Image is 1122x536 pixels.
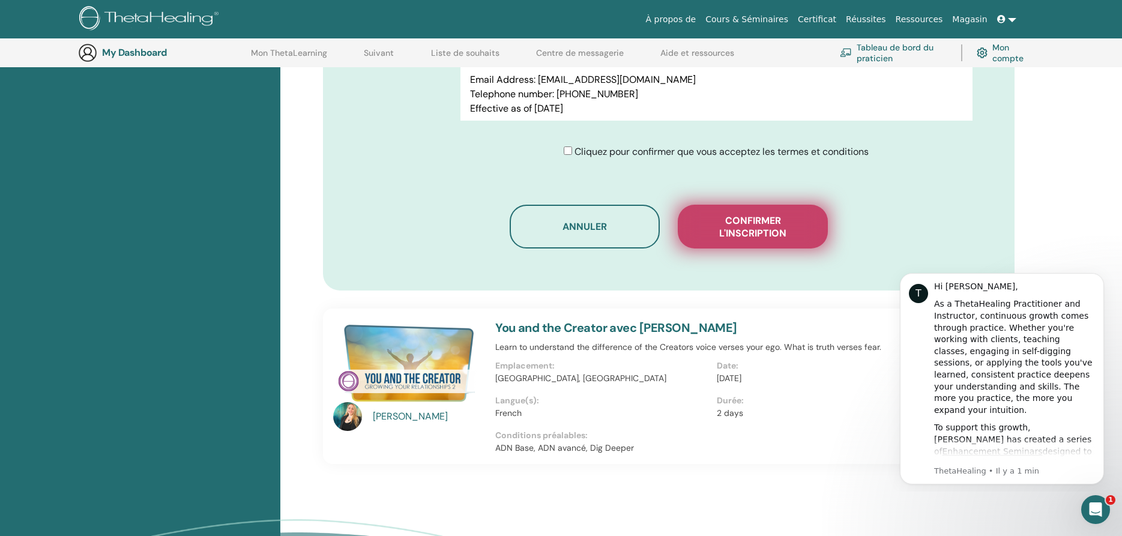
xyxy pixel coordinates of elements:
[495,372,710,385] p: [GEOGRAPHIC_DATA], [GEOGRAPHIC_DATA]
[61,184,161,194] a: Enhancement Seminars
[373,409,484,424] a: [PERSON_NAME]
[841,8,890,31] a: Réussites
[717,372,931,385] p: [DATE]
[660,48,734,67] a: Aide et ressources
[495,429,938,442] p: Conditions préalables:
[882,262,1122,492] iframe: Intercom notifications message
[693,214,813,239] span: Confirmer l'inscription
[251,48,327,67] a: Mon ThetaLearning
[495,394,710,407] p: Langue(s):
[79,6,223,33] img: logo.png
[641,8,701,31] a: À propos de
[536,48,624,67] a: Centre de messagerie
[977,40,1032,66] a: Mon compte
[495,360,710,372] p: Emplacement:
[1081,495,1110,524] iframe: Intercom live chat
[510,205,660,248] button: Annuler
[977,45,988,61] img: cog.svg
[333,402,362,431] img: default.jpg
[891,8,948,31] a: Ressources
[333,321,481,406] img: You and the Creator
[575,145,869,158] span: Cliquez pour confirmer que vous acceptez les termes et conditions
[717,360,931,372] p: Date:
[470,73,963,87] p: Email Address: [EMAIL_ADDRESS][DOMAIN_NAME]
[431,48,499,67] a: Liste de souhaits
[1106,495,1115,505] span: 1
[701,8,793,31] a: Cours & Séminaires
[947,8,992,31] a: Magasin
[78,43,97,62] img: generic-user-icon.jpg
[495,442,938,454] p: ADN Base, ADN avancé, Dig Deeper
[717,407,931,420] p: 2 days
[470,101,963,116] p: Effective as of [DATE]
[470,87,963,101] p: Telephone number: [PHONE_NUMBER]
[52,160,213,289] div: To support this growth, [PERSON_NAME] has created a series of designed to help you refine your kn...
[840,40,947,66] a: Tableau de bord du praticien
[840,48,852,57] img: chalkboard-teacher.svg
[102,47,222,58] h3: My Dashboard
[793,8,841,31] a: Certificat
[717,394,931,407] p: Durée:
[495,407,710,420] p: French
[495,341,938,354] p: Learn to understand the difference of the Creators voice verses your ego. What is truth verses fear.
[364,48,394,67] a: Suivant
[495,320,737,336] a: You and the Creator avec [PERSON_NAME]
[563,220,607,233] span: Annuler
[52,203,213,214] p: Message from ThetaHealing, sent Il y a 1 min
[678,205,828,248] button: Confirmer l'inscription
